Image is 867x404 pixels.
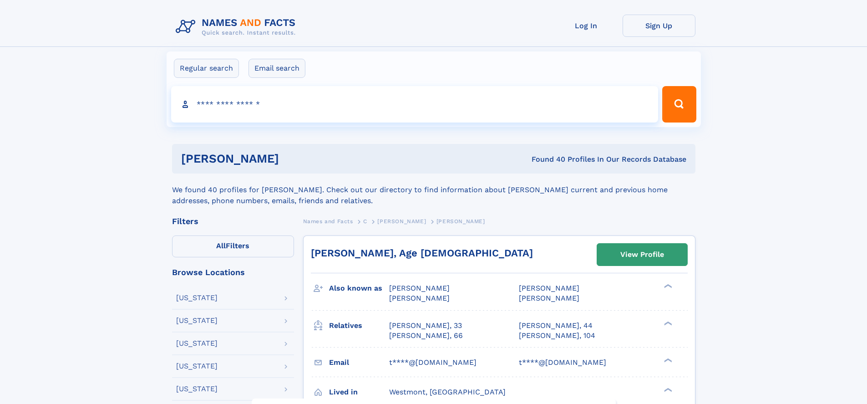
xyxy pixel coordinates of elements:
[176,317,218,324] div: [US_STATE]
[311,247,533,259] a: [PERSON_NAME], Age [DEMOGRAPHIC_DATA]
[172,235,294,257] label: Filters
[662,387,673,393] div: ❯
[172,217,294,225] div: Filters
[377,215,426,227] a: [PERSON_NAME]
[389,321,462,331] a: [PERSON_NAME], 33
[662,320,673,326] div: ❯
[172,15,303,39] img: Logo Names and Facts
[329,318,389,333] h3: Relatives
[363,218,367,225] span: C
[389,331,463,341] a: [PERSON_NAME], 66
[550,15,623,37] a: Log In
[389,388,506,396] span: Westmont, [GEOGRAPHIC_DATA]
[389,294,450,302] span: [PERSON_NAME]
[519,294,579,302] span: [PERSON_NAME]
[620,244,664,265] div: View Profile
[303,215,353,227] a: Names and Facts
[174,59,239,78] label: Regular search
[171,86,659,123] input: search input
[172,268,294,276] div: Browse Locations
[436,218,485,225] span: [PERSON_NAME]
[519,321,593,331] a: [PERSON_NAME], 44
[662,283,673,289] div: ❯
[329,281,389,296] h3: Also known as
[623,15,695,37] a: Sign Up
[363,215,367,227] a: C
[329,355,389,370] h3: Email
[181,153,406,164] h1: [PERSON_NAME]
[329,384,389,400] h3: Lived in
[389,284,450,292] span: [PERSON_NAME]
[176,363,218,370] div: [US_STATE]
[519,284,579,292] span: [PERSON_NAME]
[176,294,218,302] div: [US_STATE]
[176,340,218,347] div: [US_STATE]
[662,357,673,363] div: ❯
[519,331,595,341] a: [PERSON_NAME], 104
[248,59,305,78] label: Email search
[405,154,686,164] div: Found 40 Profiles In Our Records Database
[377,218,426,225] span: [PERSON_NAME]
[172,174,695,206] div: We found 40 profiles for [PERSON_NAME]. Check out our directory to find information about [PERSON...
[216,241,226,250] span: All
[662,86,696,123] button: Search Button
[597,244,687,266] a: View Profile
[176,385,218,393] div: [US_STATE]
